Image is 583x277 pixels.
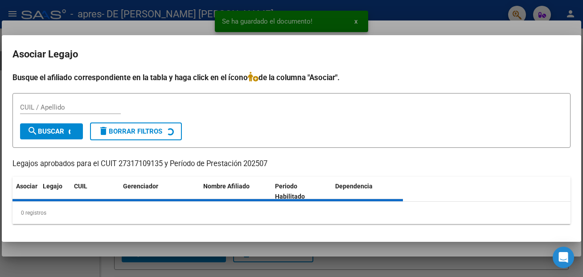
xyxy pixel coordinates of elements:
span: Asociar [16,183,37,190]
h4: Busque el afiliado correspondiente en la tabla y haga click en el ícono de la columna "Asociar". [12,72,571,83]
datatable-header-cell: Nombre Afiliado [200,177,271,206]
span: CUIL [74,183,87,190]
datatable-header-cell: Legajo [39,177,70,206]
span: Gerenciador [123,183,158,190]
span: Borrar Filtros [98,127,162,135]
datatable-header-cell: Dependencia [332,177,403,206]
span: Periodo Habilitado [275,183,305,200]
mat-icon: delete [98,126,109,136]
button: Borrar Filtros [90,122,182,140]
div: 0 registros [12,202,571,224]
div: Open Intercom Messenger [553,247,574,268]
datatable-header-cell: Periodo Habilitado [271,177,332,206]
span: Nombre Afiliado [203,183,250,190]
span: Buscar [27,127,64,135]
datatable-header-cell: Asociar [12,177,39,206]
span: Legajo [43,183,62,190]
datatable-header-cell: Gerenciador [119,177,200,206]
span: Dependencia [335,183,373,190]
button: Buscar [20,123,83,139]
h2: Asociar Legajo [12,46,571,63]
p: Legajos aprobados para el CUIT 27317109135 y Período de Prestación 202507 [12,159,571,170]
mat-icon: search [27,126,38,136]
datatable-header-cell: CUIL [70,177,119,206]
